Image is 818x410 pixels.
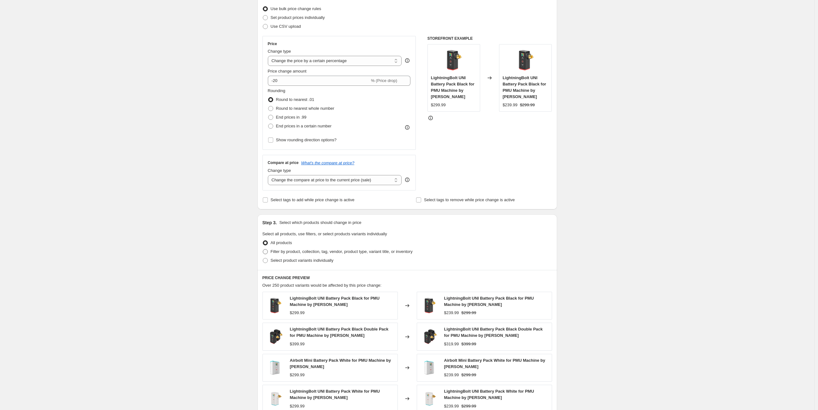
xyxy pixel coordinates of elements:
[404,177,410,183] div: help
[290,341,305,347] div: $399.99
[431,75,474,99] span: LightningBolt UNI Battery Pack Black for PMU Machine by [PERSON_NAME]
[290,372,305,378] div: $299.99
[271,258,333,263] span: Select product variants individually
[262,275,552,280] h6: PRICE CHANGE PREVIEW
[268,76,370,86] input: -15
[462,310,476,316] strike: $299.99
[266,389,285,408] img: fk-irons-lightningbolt-uni-battery-pack-for-pmu-tattoo-machine-white_80x.webp
[276,115,307,120] span: End prices in .99
[290,389,380,400] span: LightningBolt UNI Battery Pack White for PMU Machine by [PERSON_NAME]
[431,102,446,108] div: $299.99
[262,220,277,226] h2: Step 3.
[462,372,476,378] strike: $299.99
[266,296,285,315] img: fk-irons-lightningbolt-uni-battery-pack-for-pmu-tattoo-machine-black_80x.webp
[444,296,534,307] span: LightningBolt UNI Battery Pack Black for PMU Machine by [PERSON_NAME]
[268,49,291,54] span: Change type
[444,372,459,378] div: $239.99
[424,197,515,202] span: Select tags to remove while price change is active
[513,48,538,73] img: fk-irons-lightningbolt-uni-battery-pack-for-pmu-tattoo-machine-black_80x.webp
[301,161,355,165] button: What's the compare at price?
[420,296,439,315] img: fk-irons-lightningbolt-uni-battery-pack-for-pmu-tattoo-machine-black_80x.webp
[444,327,543,338] span: LightningBolt UNI Battery Pack Black Double Pack for PMU Machine by [PERSON_NAME]
[444,358,545,369] span: Airbolt Mini Battery Pack White for PMU Machine by [PERSON_NAME]
[268,168,291,173] span: Change type
[462,403,476,409] strike: $299.99
[276,138,337,142] span: Show rounding direction options?
[404,57,410,64] div: help
[271,24,301,29] span: Use CSV upload
[420,327,439,346] img: fk-irons-lightningbolt-uni-battery-pack-for-pmu-tattoo-machine-black-double-pack_80x.webp
[271,249,413,254] span: Filter by product, collection, tag, vendor, product type, variant title, or inventory
[371,78,397,83] span: % (Price drop)
[503,102,517,108] div: $239.99
[444,389,534,400] span: LightningBolt UNI Battery Pack White for PMU Machine by [PERSON_NAME]
[444,310,459,316] div: $239.99
[268,160,299,165] h3: Compare at price
[444,403,459,409] div: $239.99
[271,6,321,11] span: Use bulk price change rules
[462,341,476,347] strike: $399.99
[271,197,355,202] span: Select tags to add while price change is active
[271,15,325,20] span: Set product prices individually
[276,97,314,102] span: Round to nearest .01
[420,389,439,408] img: fk-irons-lightningbolt-uni-battery-pack-for-pmu-tattoo-machine-white_80x.webp
[441,48,466,73] img: fk-irons-lightningbolt-uni-battery-pack-for-pmu-tattoo-machine-black_80x.webp
[279,220,361,226] p: Select which products should change in price
[266,327,285,346] img: fk-irons-lightningbolt-uni-battery-pack-for-pmu-tattoo-machine-black-double-pack_80x.webp
[444,341,459,347] div: $319.99
[266,358,285,377] img: fk-irons-airbolt-mini-battery-pack-for-pmu-tattoo-machine-white-angle_80x.webp
[276,106,334,111] span: Round to nearest whole number
[420,358,439,377] img: fk-irons-airbolt-mini-battery-pack-for-pmu-tattoo-machine-white-angle_80x.webp
[290,403,305,409] div: $299.99
[427,36,552,41] h6: STOREFRONT EXAMPLE
[262,283,382,288] span: Over 250 product variants would be affected by this price change:
[276,124,332,128] span: End prices in a certain number
[290,358,391,369] span: Airbolt Mini Battery Pack White for PMU Machine by [PERSON_NAME]
[290,310,305,316] div: $299.99
[262,231,387,236] span: Select all products, use filters, or select products variants individually
[268,88,285,93] span: Rounding
[268,41,277,46] h3: Price
[503,75,546,99] span: LightningBolt UNI Battery Pack Black for PMU Machine by [PERSON_NAME]
[268,69,307,73] span: Price change amount
[290,296,380,307] span: LightningBolt UNI Battery Pack Black for PMU Machine by [PERSON_NAME]
[271,240,292,245] span: All products
[520,102,535,108] strike: $299.99
[290,327,389,338] span: LightningBolt UNI Battery Pack Black Double Pack for PMU Machine by [PERSON_NAME]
